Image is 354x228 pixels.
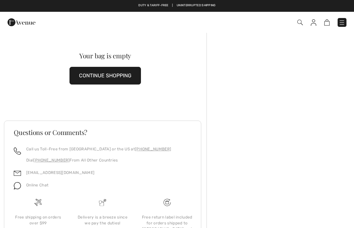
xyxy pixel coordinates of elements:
[26,183,49,187] span: Online Chat
[324,19,330,26] img: Shopping Bag
[8,19,35,25] a: 1ère Avenue
[69,67,141,85] button: CONTINUE SHOPPING
[14,147,21,155] img: call
[33,158,69,162] a: [PHONE_NUMBER]
[34,199,42,206] img: Free shipping on orders over $99
[99,199,106,206] img: Delivery is a breeze since we pay the duties!
[14,170,21,177] img: email
[76,214,130,226] div: Delivery is a breeze since we pay the duties!
[14,129,191,136] h3: Questions or Comments?
[14,52,196,59] div: Your bag is empty
[26,170,94,175] a: [EMAIL_ADDRESS][DOMAIN_NAME]
[311,19,316,26] img: My Info
[11,214,65,226] div: Free shipping on orders over $99
[164,199,171,206] img: Free shipping on orders over $99
[339,19,345,26] img: Menu
[26,146,171,152] p: Call us Toll-Free from [GEOGRAPHIC_DATA] or the US at
[14,182,21,189] img: chat
[135,147,171,151] a: [PHONE_NUMBER]
[297,20,303,25] img: Search
[8,16,35,29] img: 1ère Avenue
[26,157,171,163] p: Dial From All Other Countries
